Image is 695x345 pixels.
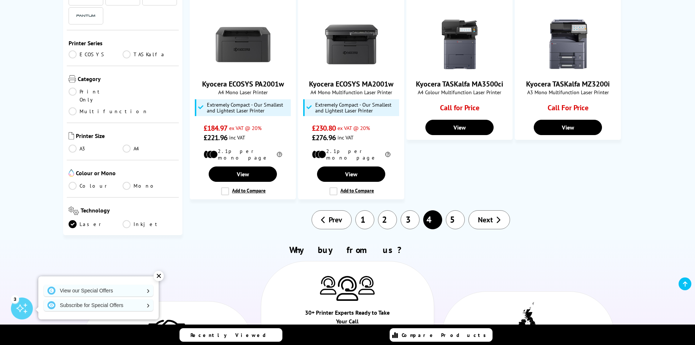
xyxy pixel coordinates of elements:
a: View [317,166,385,182]
span: Compare Products [402,332,490,338]
a: Kyocera ECOSYS MA2001w [324,66,379,73]
a: 3 [401,210,420,229]
a: 1 [355,210,374,229]
img: Kyocera ECOSYS MA2001w [324,17,379,72]
a: Inkjet [123,220,177,228]
span: A4 Mono Laser Printer [194,89,292,96]
span: ex VAT @ 20% [229,124,262,131]
img: Colour or Mono [69,169,74,177]
a: ECOSYS [69,50,123,58]
div: Call For Price [529,103,607,116]
span: A4 Colour Multifunction Laser Printer [410,89,509,96]
span: £221.96 [204,133,227,142]
li: 2.1p per mono page [312,148,390,161]
img: UK tax payer [518,302,538,336]
a: A3 [69,145,123,153]
span: £230.80 [312,123,336,133]
a: View [534,120,602,135]
span: £276.96 [312,133,336,142]
a: Compare Products [390,328,493,342]
img: Printer Experts [336,276,358,301]
img: Kyocera TASKalfa MA3500ci [432,17,487,72]
a: Colour [69,182,123,190]
li: 2.1p per mono page [204,148,282,161]
span: Extremely Compact - Our Smallest and Lightest Laser Printer [315,102,398,114]
a: Kyocera ECOSYS PA2001w [216,66,270,73]
span: inc VAT [337,134,354,141]
label: Add to Compare [329,187,374,195]
img: Pantum [75,11,97,20]
span: Printer Size [76,132,177,141]
a: Kyocera TASKalfa MA3500ci [432,66,487,73]
span: A4 Mono Multifunction Laser Printer [302,89,400,96]
a: Next [468,210,510,229]
img: Printer Experts [358,276,375,295]
span: inc VAT [229,134,245,141]
span: Next [478,215,493,225]
img: Category [69,75,76,83]
img: Printer Size [69,132,74,139]
img: Kyocera ECOSYS PA2001w [216,17,270,72]
div: ✕ [154,271,164,281]
span: Printer Series [69,39,177,47]
div: 3 [11,295,19,303]
a: Subscribe for Special Offers [44,299,153,311]
span: Extremely Compact - Our Smallest and Lightest Laser Printer [207,102,289,114]
a: View [425,120,493,135]
a: TASKalfa [123,50,177,58]
a: Mono [123,182,177,190]
span: Colour or Mono [76,169,177,178]
a: Kyocera TASKalfa MA3500ci [416,79,503,89]
a: Prev [312,210,352,229]
a: 5 [446,210,465,229]
label: Add to Compare [221,187,266,195]
span: Recently Viewed [190,332,273,338]
span: Technology [81,207,177,216]
a: Print Only [69,88,123,104]
img: Technology [69,207,79,215]
a: Kyocera ECOSYS PA2001w [202,79,284,89]
span: Category [78,75,177,84]
span: ex VAT @ 20% [337,124,370,131]
a: A4 [123,145,177,153]
a: Laser [69,220,123,228]
h2: Why buy from us? [77,244,619,256]
div: Call for Price [420,103,499,116]
span: £184.97 [204,123,227,133]
a: Kyocera ECOSYS MA2001w [309,79,393,89]
span: Prev [329,215,342,225]
a: Multifunction [69,107,148,115]
a: 2 [378,210,397,229]
a: View [209,166,277,182]
img: Printer Experts [320,276,336,295]
span: A3 Mono Multifunction Laser Printer [519,89,617,96]
a: View our Special Offers [44,285,153,296]
img: Kyocera TASKalfa MZ3200i [541,17,595,72]
a: Kyocera TASKalfa MZ3200i [526,79,610,89]
div: 30+ Printer Experts Ready to Take Your Call [304,308,391,329]
a: Kyocera TASKalfa MZ3200i [541,66,595,73]
a: Recently Viewed [179,328,282,342]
